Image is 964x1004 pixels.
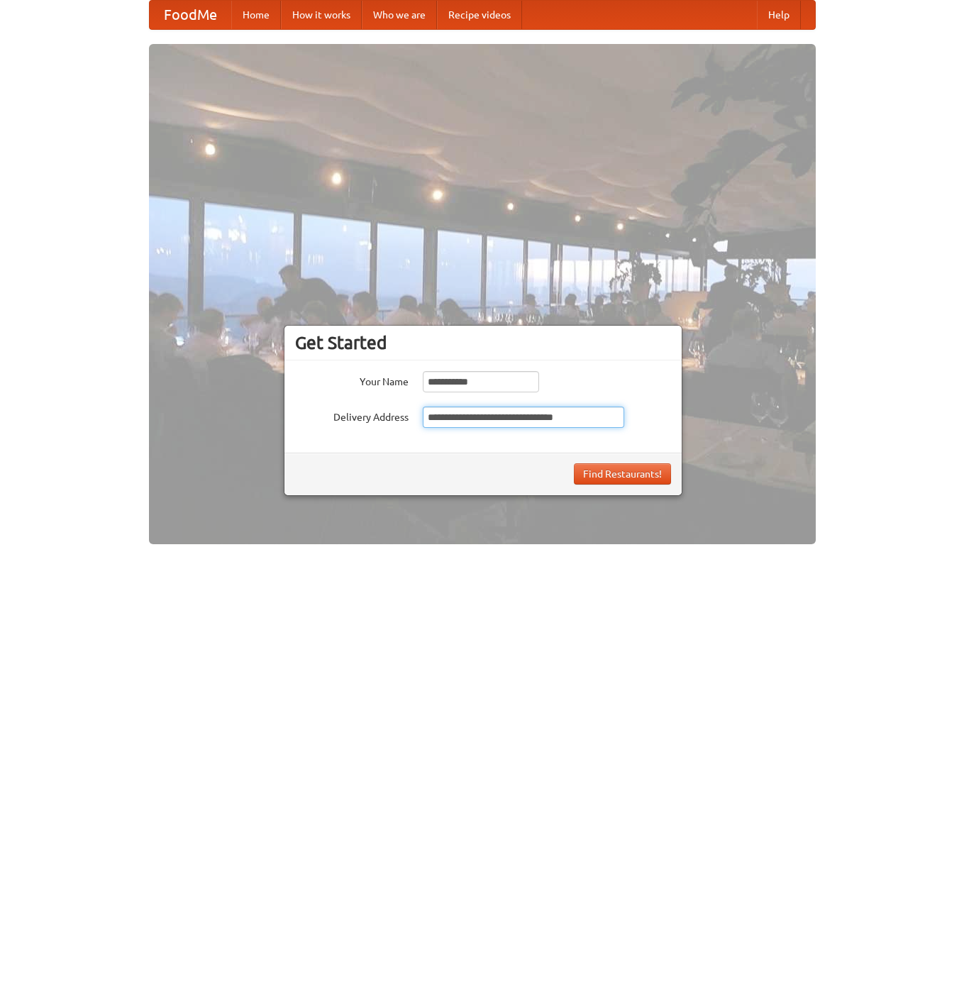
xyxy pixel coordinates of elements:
label: Your Name [295,371,409,389]
a: Help [757,1,801,29]
a: FoodMe [150,1,231,29]
h3: Get Started [295,332,671,353]
a: Recipe videos [437,1,522,29]
a: Who we are [362,1,437,29]
button: Find Restaurants! [574,463,671,485]
a: How it works [281,1,362,29]
label: Delivery Address [295,407,409,424]
a: Home [231,1,281,29]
